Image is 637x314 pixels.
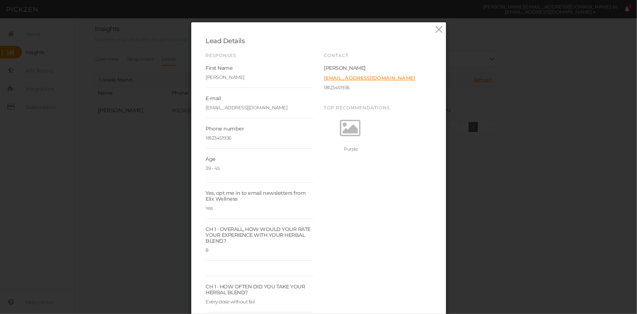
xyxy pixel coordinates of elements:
span: Lead Details [206,37,245,45]
a: Purple [324,110,378,152]
div: Phone number [206,126,313,132]
div: [PERSON_NAME] [206,71,313,80]
h5: Responses [206,53,313,58]
div: 18123451936 [206,132,313,141]
h5: Contact [324,53,431,58]
h5: Top recommendations [324,105,431,110]
div: 18123451936 [324,85,431,90]
div: CH 1 · HOW OFTEN DID YOU TAKE YOUR HERBAL BLEND? [206,284,313,295]
p: 39 - 45 [206,166,313,171]
a: [EMAIL_ADDRESS][DOMAIN_NAME] [324,75,415,81]
div: 8 [206,244,313,253]
div: Yes, opt me in to email newsletters from Elix Wellness [206,190,313,202]
div: First Name [206,65,313,71]
div: Age [206,156,313,162]
div: Purple [324,147,378,152]
div: [PERSON_NAME] [324,65,431,71]
div: [EMAIL_ADDRESS][DOMAIN_NAME] [206,101,313,110]
div: E-mail [206,95,313,101]
div: Every dose without fail [206,295,313,304]
div: CH 1 · OVERALL, HOW WOULD YOUR RATE YOUR EXPERIENCE WITH YOUR HERBAL BLEND? [206,226,313,244]
div: Yes [206,202,313,211]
